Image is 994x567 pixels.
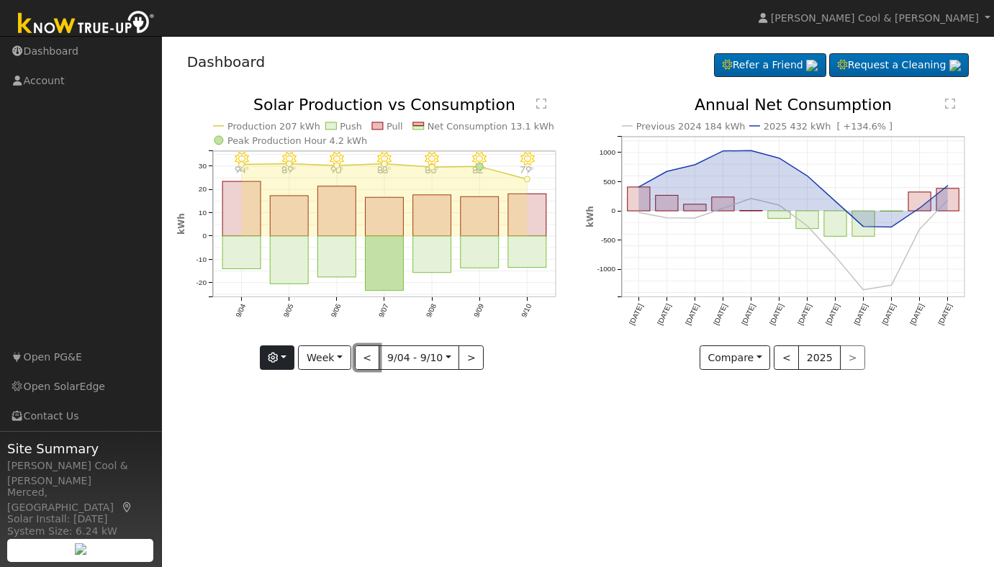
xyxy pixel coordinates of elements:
[515,166,540,174] p: 79°
[627,187,649,211] rect: onclick=""
[286,161,292,167] circle: onclick=""
[700,345,771,370] button: Compare
[536,98,546,109] text: 
[222,181,261,236] rect: onclick=""
[655,196,677,212] rect: onclick=""
[714,53,826,78] a: Refer a Friend
[628,303,644,327] text: [DATE]
[270,236,308,283] rect: onclick=""
[425,152,439,166] i: 9/08 - Clear
[7,512,154,527] div: Solar Install: [DATE]
[937,303,954,327] text: [DATE]
[461,236,499,268] rect: onclick=""
[601,236,615,244] text: -500
[472,303,485,319] text: 9/09
[7,524,154,539] div: System Size: 6.24 kW
[75,543,86,555] img: retrieve
[740,303,756,327] text: [DATE]
[720,206,726,212] circle: onclick=""
[805,173,810,179] circle: onclick=""
[774,345,799,370] button: <
[371,166,397,174] p: 88°
[467,166,492,174] p: 82°
[420,166,445,174] p: 86°
[603,178,615,186] text: 500
[585,207,595,228] text: kWh
[7,458,154,489] div: [PERSON_NAME] Cool & [PERSON_NAME]
[476,163,483,171] circle: onclick=""
[196,255,207,263] text: -10
[636,210,641,216] circle: onclick=""
[692,162,697,168] circle: onclick=""
[684,204,706,211] rect: onclick=""
[824,303,841,327] text: [DATE]
[796,303,813,327] text: [DATE]
[768,303,785,327] text: [DATE]
[187,53,266,71] a: Dashboard
[198,209,207,217] text: 10
[330,152,344,166] i: 9/06 - Clear
[805,223,810,229] circle: onclick=""
[771,12,979,24] span: [PERSON_NAME] Cool & [PERSON_NAME]
[281,303,294,319] text: 9/05
[833,254,839,260] circle: onclick=""
[664,215,669,221] circle: onclick=""
[7,439,154,458] span: Site Summary
[740,211,762,212] rect: onclick=""
[270,196,308,236] rect: onclick=""
[253,96,515,114] text: Solar Production vs Consumption
[798,345,841,370] button: 2025
[945,98,955,109] text: 
[776,202,782,208] circle: onclick=""
[229,166,254,174] p: 94°
[176,214,186,235] text: kWh
[7,485,154,515] div: Merced, [GEOGRAPHIC_DATA]
[776,155,782,161] circle: onclick=""
[324,166,349,174] p: 90°
[458,345,484,370] button: >
[636,121,746,132] text: Previous 2024 184 kWh
[909,303,926,327] text: [DATE]
[806,60,818,71] img: retrieve
[238,162,244,168] circle: onclick=""
[664,169,669,175] circle: onclick=""
[796,211,818,229] rect: onclick=""
[945,198,951,204] circle: onclick=""
[824,211,846,236] rect: onclick=""
[768,211,790,218] rect: onclick=""
[684,303,700,327] text: [DATE]
[829,53,969,78] a: Request a Cleaning
[276,166,302,174] p: 89°
[198,186,207,194] text: 20
[461,197,499,237] rect: onclick=""
[889,224,895,230] circle: onclick=""
[234,303,247,319] text: 9/04
[949,60,961,71] img: retrieve
[227,135,368,146] text: Peak Production Hour 4.2 kWh
[379,345,459,370] button: 9/04 - 9/10
[764,121,893,132] text: 2025 432 kWh [ +134.6% ]
[121,502,134,513] a: Map
[508,194,546,237] rect: onclick=""
[917,206,923,212] circle: onclick=""
[945,183,951,189] circle: onclick=""
[425,303,438,319] text: 9/08
[330,303,343,319] text: 9/06
[11,8,162,40] img: Know True-Up
[317,186,356,236] rect: onclick=""
[428,121,555,132] text: Net Consumption 13.1 kWh
[381,161,387,167] circle: onclick=""
[196,279,207,287] text: -20
[387,121,403,132] text: Pull
[748,148,754,154] circle: onclick=""
[692,215,697,221] circle: onclick=""
[852,211,875,236] rect: onclick=""
[366,198,404,237] rect: onclick=""
[317,236,356,277] rect: onclick=""
[520,152,535,166] i: 9/10 - MostlyClear
[520,303,533,319] text: 9/10
[936,189,959,211] rect: onclick=""
[222,236,261,269] rect: onclick=""
[355,345,380,370] button: <
[366,236,404,291] rect: onclick=""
